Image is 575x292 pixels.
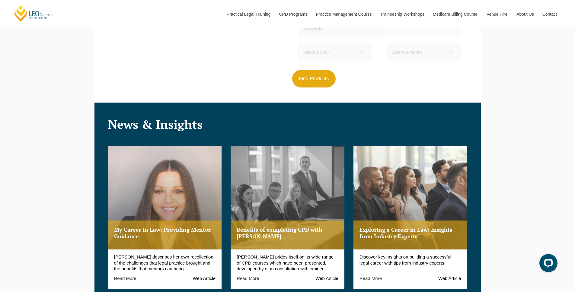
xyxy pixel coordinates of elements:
a: Traineeship Workshops [376,1,428,27]
a: Read More [237,276,259,281]
span: Web Article [315,275,338,281]
p: [PERSON_NAME] prides itself on its wide range of CPD courses which have been presented, developed... [237,254,338,271]
h2: News & Insights [108,118,467,131]
a: Medicare Billing Course [428,1,482,27]
button: Find Products [292,70,336,87]
p: Discover key insights on building a successful legal career with tips from industry experts. [359,254,461,271]
input: Keywords [298,20,461,37]
a: Practice Management Course [311,1,376,27]
a: [PERSON_NAME] Centre for Law [14,5,54,22]
a: Exploring a Career in Law: Insights from Industry Experts [353,146,467,249]
a: Venue Hire [482,1,512,27]
span: Web Article [438,275,461,281]
p: [PERSON_NAME] describes her own recollection of the challenges that legal practice brought and th... [114,254,216,271]
a: Benefits of completing CPD with [PERSON_NAME] [231,146,344,249]
a: About Us [512,1,538,27]
iframe: LiveChat chat widget [535,252,560,277]
a: Contact [538,1,561,27]
span: Web Article [193,275,216,281]
a: Read More [359,276,382,281]
a: Read More [114,276,136,281]
a: CPD Programs [274,1,311,27]
a: Practical Legal Training [222,1,275,27]
a: My Career in Law: Providing Mentor Guidance [108,146,222,249]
